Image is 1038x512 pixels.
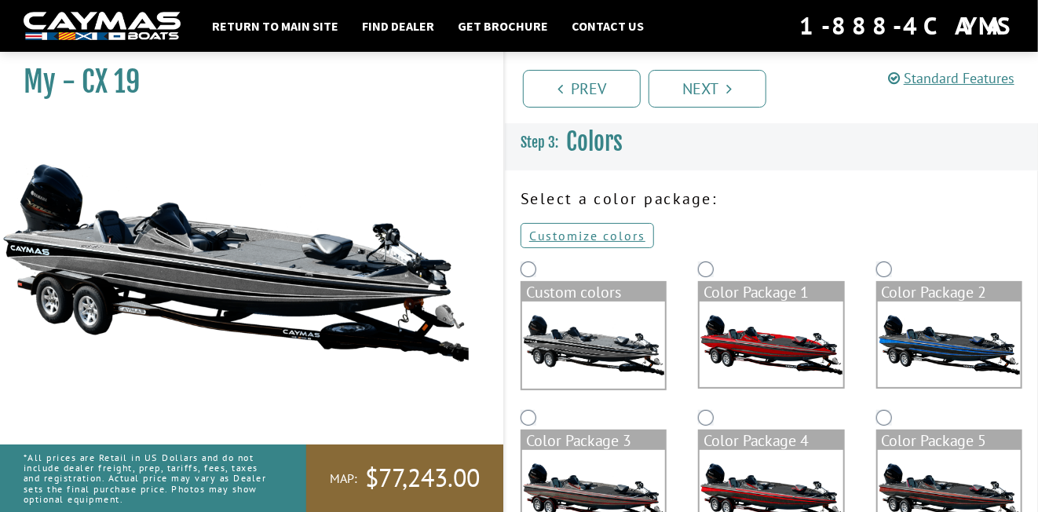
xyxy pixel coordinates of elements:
a: Contact Us [564,16,652,36]
a: Prev [523,70,641,108]
img: color_package_303.png [878,302,1021,387]
div: 1-888-4CAYMAS [799,9,1014,43]
a: MAP:$77,243.00 [306,444,503,512]
p: *All prices are Retail in US Dollars and do not include dealer freight, prep, tariffs, fees, taxe... [24,444,271,512]
div: Custom colors [522,283,665,302]
img: white-logo-c9c8dbefe5ff5ceceb0f0178aa75bf4bb51f6bca0971e226c86eb53dfe498488.png [24,12,181,41]
div: Color Package 5 [878,431,1021,450]
img: color_package_302.png [700,302,842,387]
h1: My - CX 19 [24,64,464,100]
div: Color Package 4 [700,431,842,450]
div: Color Package 1 [700,283,842,302]
a: Standard Features [888,69,1014,87]
a: Find Dealer [354,16,442,36]
div: Color Package 3 [522,431,665,450]
div: Color Package 2 [878,283,1021,302]
a: Customize colors [521,223,654,248]
p: Select a color package: [521,187,1022,210]
img: cx-Base-Layer.png [522,302,665,389]
a: Return to main site [204,16,346,36]
h3: Colors [505,113,1038,171]
ul: Pagination [519,68,1038,108]
a: Get Brochure [450,16,556,36]
span: MAP: [330,470,357,487]
a: Next [649,70,766,108]
span: $77,243.00 [365,462,480,495]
